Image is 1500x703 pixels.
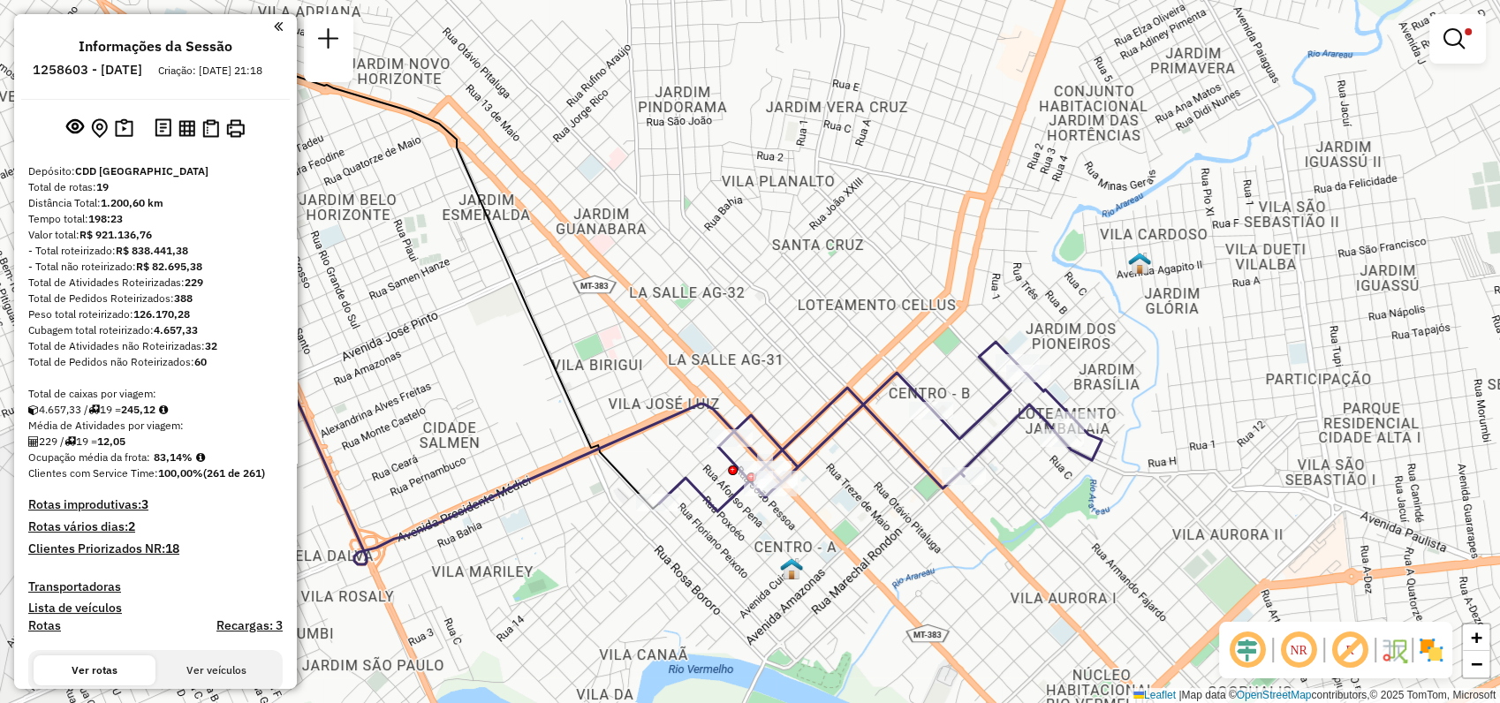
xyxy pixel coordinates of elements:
[79,38,232,55] h4: Informações da Sessão
[28,227,283,243] div: Valor total:
[151,115,175,142] button: Logs desbloquear sessão
[28,243,283,259] div: - Total roteirizado:
[223,116,248,141] button: Imprimir Rotas
[158,466,203,480] strong: 100,00%
[165,540,179,556] strong: 18
[28,618,61,633] a: Rotas
[194,355,207,368] strong: 60
[96,180,109,193] strong: 19
[28,436,39,447] i: Total de Atividades
[1436,21,1479,57] a: Exibir filtros
[1471,653,1482,675] span: −
[34,655,155,685] button: Ver rotas
[1471,626,1482,648] span: +
[80,228,152,241] strong: R$ 921.136,76
[1133,689,1176,701] a: Leaflet
[1465,28,1472,35] span: Filtro Ativo
[28,418,283,434] div: Média de Atividades por viagem:
[28,163,283,179] div: Depósito:
[159,404,168,415] i: Meta Caixas/viagem: 222,69 Diferença: 22,43
[154,450,193,464] strong: 83,14%
[196,452,205,463] em: Média calculada utilizando a maior ocupação (%Peso ou %Cubagem) de cada rota da sessão. Rotas cro...
[136,260,202,273] strong: R$ 82.695,38
[1463,651,1489,677] a: Zoom out
[780,557,803,580] img: 120 UDC Light Centro A
[28,291,283,306] div: Total de Pedidos Roteirizados:
[28,195,283,211] div: Distância Total:
[155,655,277,685] button: Ver veículos
[28,579,283,594] h4: Transportadoras
[28,275,283,291] div: Total de Atividades Roteirizadas:
[205,339,217,352] strong: 32
[28,466,158,480] span: Clientes com Service Time:
[1237,689,1312,701] a: OpenStreetMap
[216,618,283,633] h4: Recargas: 3
[28,601,283,616] h4: Lista de veículos
[1463,624,1489,651] a: Zoom in
[28,541,283,556] h4: Clientes Priorizados NR:
[28,259,283,275] div: - Total não roteirizado:
[87,115,111,142] button: Centralizar mapa no depósito ou ponto de apoio
[154,323,198,336] strong: 4.657,33
[28,354,283,370] div: Total de Pedidos não Roteirizados:
[33,62,142,78] h6: 1258603 - [DATE]
[28,179,283,195] div: Total de rotas:
[64,436,76,447] i: Total de rotas
[185,276,203,289] strong: 229
[28,404,39,415] i: Cubagem total roteirizado
[111,115,137,142] button: Painel de Sugestão
[28,211,283,227] div: Tempo total:
[28,386,283,402] div: Total de caixas por viagem:
[174,291,193,305] strong: 388
[203,466,265,480] strong: (261 de 261)
[199,116,223,141] button: Visualizar Romaneio
[28,402,283,418] div: 4.657,33 / 19 =
[28,497,283,512] h4: Rotas improdutivas:
[1226,629,1269,671] span: Ocultar deslocamento
[311,21,346,61] a: Nova sessão e pesquisa
[28,306,283,322] div: Peso total roteirizado:
[151,63,269,79] div: Criação: [DATE] 21:18
[128,518,135,534] strong: 2
[1128,252,1151,275] img: WCL Vila Cardoso
[175,116,199,140] button: Visualizar relatório de Roteirização
[1178,689,1181,701] span: |
[28,322,283,338] div: Cubagem total roteirizado:
[141,496,148,512] strong: 3
[274,16,283,36] a: Clique aqui para minimizar o painel
[121,403,155,416] strong: 245,12
[88,404,100,415] i: Total de rotas
[1380,636,1408,664] img: Fluxo de ruas
[28,434,283,450] div: 229 / 19 =
[133,307,190,321] strong: 126.170,28
[1417,636,1445,664] img: Exibir/Ocultar setores
[1129,688,1500,703] div: Map data © contributors,© 2025 TomTom, Microsoft
[101,196,163,209] strong: 1.200,60 km
[28,338,283,354] div: Total de Atividades não Roteirizadas:
[75,164,208,178] strong: CDD [GEOGRAPHIC_DATA]
[63,114,87,142] button: Exibir sessão original
[116,244,188,257] strong: R$ 838.441,38
[28,519,283,534] h4: Rotas vários dias:
[97,435,125,448] strong: 12,05
[28,450,150,464] span: Ocupação média da frota:
[88,212,123,225] strong: 198:23
[1329,629,1371,671] span: Exibir rótulo
[1277,629,1320,671] span: Ocultar NR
